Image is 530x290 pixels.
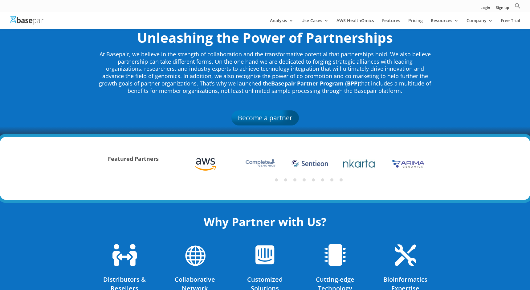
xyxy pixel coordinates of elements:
[343,159,375,169] img: sentieon
[408,18,423,29] a: Pricing
[496,6,509,12] a: Sign up
[255,244,274,266] span: 
[336,18,374,29] a: AWS HealthOmics
[284,178,287,181] button: 2 of 2
[10,16,43,25] img: Basepair
[515,3,521,9] svg: Search
[108,155,159,162] strong: Featured Partners
[340,178,343,181] button: 8 of 2
[137,28,393,47] strong: Unleashing the Power of Partnerships
[275,178,278,181] button: 1 of 2
[431,18,459,29] a: Resources
[303,178,306,181] button: 4 of 2
[301,18,328,29] a: Use Cases
[231,110,299,125] a: Become a partner
[382,18,400,29] a: Features
[324,244,346,266] span: 
[204,214,327,229] strong: Why Partner with Us?
[515,3,521,12] a: Search Icon Link
[112,244,137,266] span: 
[290,159,330,168] img: sentieon
[184,244,206,266] span: 
[321,178,324,181] button: 6 of 2
[270,18,293,29] a: Analysis
[312,178,315,181] button: 5 of 2
[271,80,359,87] strong: Basepair Partner Program (BPP)
[395,244,416,266] span: 
[293,178,296,181] button: 3 of 2
[501,18,520,29] a: Free Trial
[99,50,431,94] span: At Basepair, we believe in the strength of collaboration and the transformative potential that pa...
[480,6,490,12] a: Login
[467,18,493,29] a: Company
[330,178,333,181] button: 7 of 2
